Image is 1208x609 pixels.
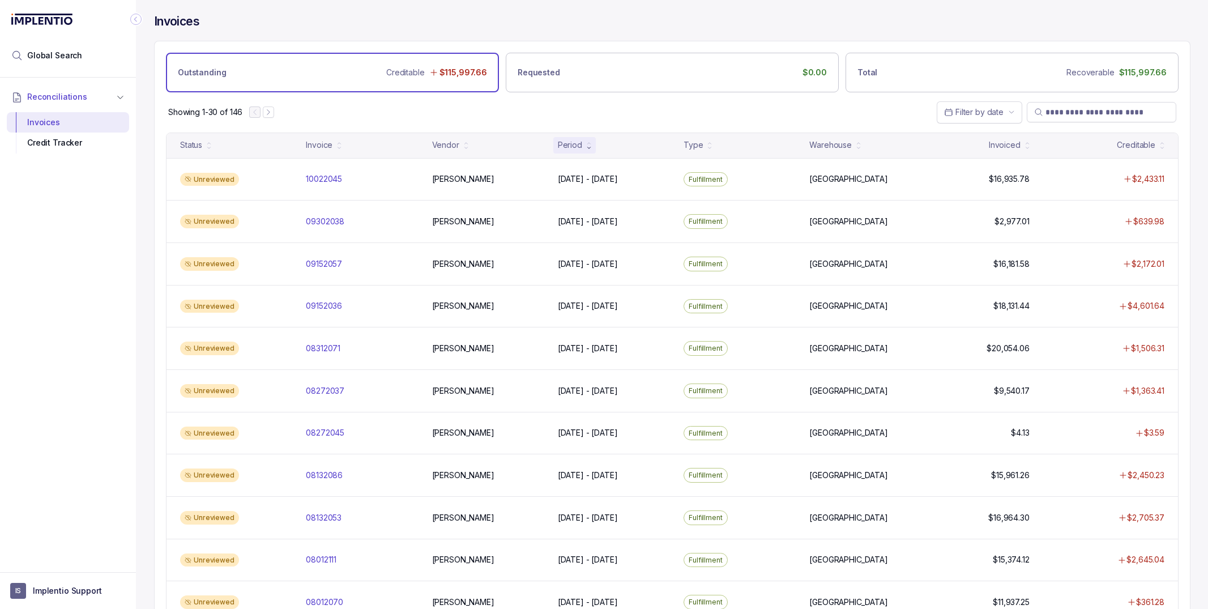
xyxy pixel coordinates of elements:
[809,258,888,270] p: [GEOGRAPHIC_DATA]
[809,597,888,608] p: [GEOGRAPHIC_DATA]
[180,215,239,228] div: Unreviewed
[306,470,343,481] p: 08132086
[689,385,723,397] p: Fulfillment
[689,555,723,566] p: Fulfillment
[803,67,827,78] p: $0.00
[558,470,618,481] p: [DATE] - [DATE]
[432,139,459,151] div: Vendor
[994,385,1030,397] p: $9,540.17
[689,174,723,185] p: Fulfillment
[129,12,143,26] div: Collapse Icon
[1132,173,1164,185] p: $2,433.11
[432,554,494,565] p: [PERSON_NAME]
[168,107,242,118] div: Remaining page entries
[689,597,723,608] p: Fulfillment
[306,216,344,227] p: 09302038
[386,67,425,78] p: Creditable
[1127,512,1164,523] p: $2,705.37
[263,107,274,118] button: Next Page
[154,14,199,29] h4: Invoices
[33,585,102,597] p: Implentio Support
[809,554,888,565] p: [GEOGRAPHIC_DATA]
[1133,216,1164,227] p: $639.98
[180,342,239,355] div: Unreviewed
[689,258,723,270] p: Fulfillment
[1131,385,1164,397] p: $1,363.41
[180,427,239,440] div: Unreviewed
[432,597,494,608] p: [PERSON_NAME]
[178,67,226,78] p: Outstanding
[1136,597,1164,608] p: $361.28
[809,512,888,523] p: [GEOGRAPHIC_DATA]
[809,173,888,185] p: [GEOGRAPHIC_DATA]
[809,385,888,397] p: [GEOGRAPHIC_DATA]
[558,385,618,397] p: [DATE] - [DATE]
[558,554,618,565] p: [DATE] - [DATE]
[809,300,888,312] p: [GEOGRAPHIC_DATA]
[306,427,344,438] p: 08272045
[689,301,723,312] p: Fulfillment
[558,343,618,354] p: [DATE] - [DATE]
[809,139,852,151] div: Warehouse
[306,258,342,270] p: 09152057
[1119,67,1167,78] p: $115,997.66
[180,139,202,151] div: Status
[989,173,1030,185] p: $16,935.78
[518,67,560,78] p: Requested
[809,470,888,481] p: [GEOGRAPHIC_DATA]
[558,597,618,608] p: [DATE] - [DATE]
[10,583,126,599] button: User initialsImplentio Support
[558,139,582,151] div: Period
[180,384,239,398] div: Unreviewed
[180,511,239,525] div: Unreviewed
[432,512,494,523] p: [PERSON_NAME]
[16,112,120,133] div: Invoices
[439,67,487,78] p: $115,997.66
[558,512,618,523] p: [DATE] - [DATE]
[558,216,618,227] p: [DATE] - [DATE]
[689,470,723,481] p: Fulfillment
[1066,67,1114,78] p: Recoverable
[306,597,343,608] p: 08012070
[689,343,723,354] p: Fulfillment
[558,173,618,185] p: [DATE] - [DATE]
[1128,470,1164,481] p: $2,450.23
[16,133,120,153] div: Credit Tracker
[432,216,494,227] p: [PERSON_NAME]
[180,257,239,271] div: Unreviewed
[306,173,342,185] p: 10022045
[988,512,1030,523] p: $16,964.30
[993,597,1030,608] p: $11,937.25
[432,385,494,397] p: [PERSON_NAME]
[432,173,494,185] p: [PERSON_NAME]
[993,300,1030,312] p: $18,131.44
[180,595,239,609] div: Unreviewed
[10,583,26,599] span: User initials
[1117,139,1155,151] div: Creditable
[306,343,340,354] p: 08312071
[809,216,888,227] p: [GEOGRAPHIC_DATA]
[809,427,888,438] p: [GEOGRAPHIC_DATA]
[558,300,618,312] p: [DATE] - [DATE]
[1144,427,1164,438] p: $3.59
[168,107,242,118] p: Showing 1-30 of 146
[944,107,1004,118] search: Date Range Picker
[306,385,344,397] p: 08272037
[1128,300,1164,312] p: $4,601.64
[689,216,723,227] p: Fulfillment
[955,107,1004,117] span: Filter by date
[1011,427,1029,438] p: $4.13
[432,258,494,270] p: [PERSON_NAME]
[689,428,723,439] p: Fulfillment
[1131,343,1164,354] p: $1,506.31
[1132,258,1164,270] p: $2,172.01
[558,427,618,438] p: [DATE] - [DATE]
[993,554,1030,565] p: $15,374.12
[180,173,239,186] div: Unreviewed
[993,258,1030,270] p: $16,181.58
[684,139,703,151] div: Type
[857,67,877,78] p: Total
[991,470,1030,481] p: $15,961.26
[1126,554,1164,565] p: $2,645.04
[27,50,82,61] span: Global Search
